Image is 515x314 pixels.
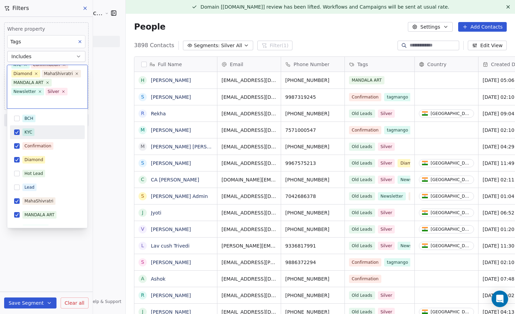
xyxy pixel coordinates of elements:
[13,80,43,86] div: MANDALA ART
[24,143,51,149] div: Confirmation
[44,71,73,77] div: MahaShivratri
[24,115,33,122] div: BCH
[24,198,53,204] div: MahaShivratri
[13,88,36,95] div: Newsletter
[13,71,32,77] div: Diamond
[24,157,43,163] div: Diamond
[24,170,43,177] div: Hot Lead
[48,88,59,95] div: Silver
[24,212,54,218] div: MANDALA ART
[10,112,85,291] div: Suggestions
[24,129,32,135] div: KYC
[24,184,34,190] div: Lead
